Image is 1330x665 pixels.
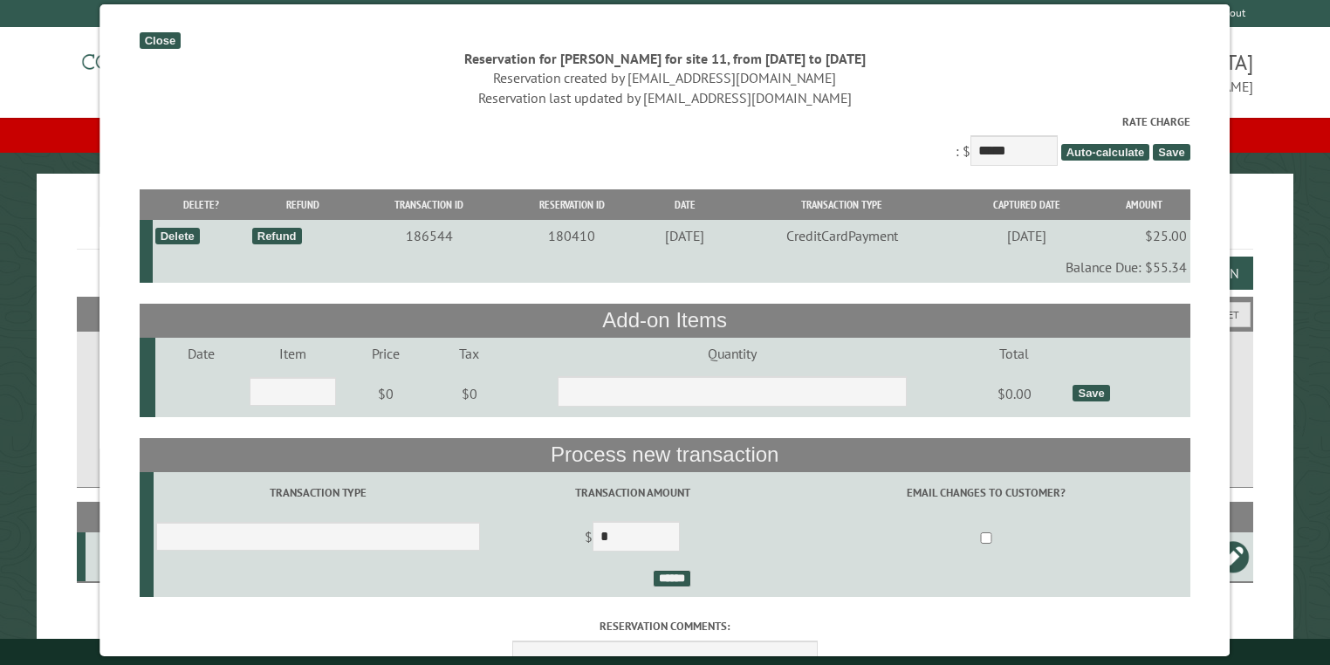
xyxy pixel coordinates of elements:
[1073,385,1110,401] div: Save
[959,338,1071,369] td: Total
[252,228,302,244] div: Refund
[1154,144,1190,161] span: Save
[356,220,503,251] td: 186544
[959,369,1071,418] td: $0.00
[356,189,503,220] th: Transaction ID
[503,220,642,251] td: 180410
[434,338,506,369] td: Tax
[140,113,1190,170] div: : $
[77,202,1254,250] h1: Reservations
[77,34,295,102] img: Campground Commander
[153,189,250,220] th: Delete?
[140,49,1190,68] div: Reservation for [PERSON_NAME] for site 11, from [DATE] to [DATE]
[566,646,764,657] small: © Campground Commander LLC. All rights reserved.
[155,338,247,369] td: Date
[434,369,506,418] td: $0
[956,220,1099,251] td: [DATE]
[1061,144,1150,161] span: Auto-calculate
[1099,220,1190,251] td: $25.00
[140,88,1190,107] div: Reservation last updated by [EMAIL_ADDRESS][DOMAIN_NAME]
[86,502,156,532] th: Site
[785,484,1188,501] label: Email changes to customer?
[93,548,154,566] div: 11
[729,220,956,251] td: CreditCardPayment
[642,189,729,220] th: Date
[156,484,480,501] label: Transaction Type
[77,297,1254,330] h2: Filters
[140,618,1190,634] label: Reservation comments:
[642,220,729,251] td: [DATE]
[503,189,642,220] th: Reservation ID
[956,189,1099,220] th: Captured Date
[505,338,958,369] td: Quantity
[140,304,1190,337] th: Add-on Items
[1099,189,1190,220] th: Amount
[140,438,1190,471] th: Process new transaction
[140,113,1190,130] label: Rate Charge
[339,369,434,418] td: $0
[486,484,780,501] label: Transaction Amount
[483,514,783,563] td: $
[140,68,1190,87] div: Reservation created by [EMAIL_ADDRESS][DOMAIN_NAME]
[729,189,956,220] th: Transaction Type
[153,251,1190,283] td: Balance Due: $55.34
[155,228,200,244] div: Delete
[339,338,434,369] td: Price
[250,189,356,220] th: Refund
[140,32,181,49] div: Close
[247,338,339,369] td: Item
